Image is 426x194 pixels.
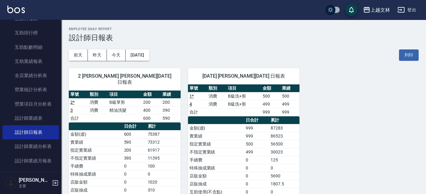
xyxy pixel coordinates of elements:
[2,139,59,153] a: 設計師業績分析表
[69,33,419,42] h3: 設計師日報表
[269,132,299,140] td: 86523
[280,100,300,108] td: 499
[370,6,390,14] div: 上越文林
[345,4,358,16] button: save
[146,146,180,154] td: 61917
[107,49,126,61] button: 今天
[269,124,299,132] td: 87283
[88,98,107,106] td: 消費
[146,130,180,138] td: 75387
[226,84,261,92] th: 項目
[188,84,207,92] th: 單號
[146,178,180,186] td: 1020
[244,156,269,164] td: 0
[269,180,299,188] td: 1807.5
[188,132,244,140] td: 實業績
[207,92,226,100] td: 消費
[142,91,161,99] th: 金額
[19,177,50,183] h5: [PERSON_NAME]
[161,98,180,106] td: 200
[244,132,269,140] td: 999
[69,138,123,146] td: 實業績
[280,92,300,100] td: 500
[69,27,419,31] h2: Employee Daily Report
[69,186,123,194] td: 店販抽成
[2,168,59,182] a: 設計師排行榜
[142,98,161,106] td: 200
[123,122,146,130] th: 日合計
[108,91,142,99] th: 項目
[88,106,107,114] td: 消費
[146,122,180,130] th: 累計
[142,114,161,122] td: 600
[108,106,142,114] td: 精油洗髮
[188,140,244,148] td: 指定實業績
[161,91,180,99] th: 業績
[69,91,88,99] th: 單號
[19,183,50,189] p: 主管
[123,130,146,138] td: 600
[395,4,419,16] button: 登出
[2,83,59,97] a: 營業統計分析表
[188,84,300,116] table: a dense table
[2,54,59,68] a: 互助業績報表
[123,170,146,178] td: 0
[146,170,180,178] td: 0
[69,49,88,61] button: 前天
[2,125,59,139] a: 設計師日報表
[244,172,269,180] td: 0
[269,140,299,148] td: 56500
[2,111,59,125] a: 設計師業績表
[88,49,107,61] button: 昨天
[123,138,146,146] td: 590
[146,154,180,162] td: 11395
[244,116,269,124] th: 日合計
[361,4,393,16] button: 上越文林
[269,156,299,164] td: 125
[244,124,269,132] td: 999
[280,108,300,116] td: 999
[261,100,280,108] td: 499
[2,68,59,83] a: 全店業績分析表
[195,73,292,79] span: [DATE] [PERSON_NAME][DATE] 日報表
[70,108,73,113] a: 3
[69,130,123,138] td: 金額(虛)
[126,49,149,61] button: [DATE]
[261,84,280,92] th: 金額
[226,100,261,108] td: B級洗+剪
[188,156,244,164] td: 手續費
[123,146,146,154] td: 200
[188,124,244,132] td: 金額(虛)
[261,92,280,100] td: 500
[69,170,123,178] td: 特殊抽成業績
[2,97,59,111] a: 營業項目月分析表
[244,148,269,156] td: 499
[123,154,146,162] td: 390
[146,162,180,170] td: 100
[244,140,269,148] td: 500
[161,114,180,122] td: 590
[188,108,207,116] td: 合計
[244,164,269,172] td: 0
[7,6,25,13] img: Logo
[188,172,244,180] td: 店販金額
[2,154,59,168] a: 設計師業績月報表
[188,148,244,156] td: 不指定實業績
[269,148,299,156] td: 30023
[142,106,161,114] td: 400
[280,84,300,92] th: 業績
[207,84,226,92] th: 類別
[69,146,123,154] td: 指定實業績
[269,116,299,124] th: 累計
[188,164,244,172] td: 特殊抽成業績
[69,162,123,170] td: 手續費
[2,26,59,40] a: 互助排行榜
[269,164,299,172] td: 0
[244,180,269,188] td: 0
[207,100,226,108] td: 消費
[269,172,299,180] td: 5690
[88,91,107,99] th: 類別
[123,186,146,194] td: 0
[188,180,244,188] td: 店販抽成
[69,178,123,186] td: 店販金額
